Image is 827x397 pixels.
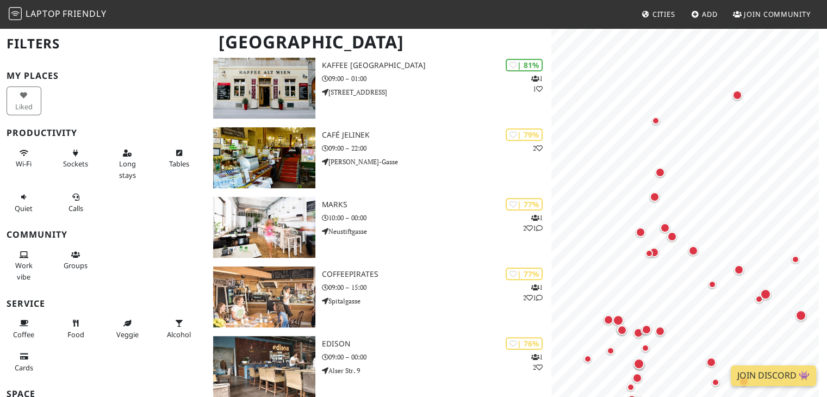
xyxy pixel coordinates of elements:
div: Map marker [632,358,646,372]
div: Map marker [753,293,766,306]
h3: Service [7,299,200,309]
button: Calls [58,188,93,217]
button: Cards [7,348,41,376]
div: Map marker [653,324,667,338]
button: Coffee [7,314,41,343]
p: 1 2 [531,352,543,373]
p: 09:00 – 00:00 [322,352,552,362]
h3: My Places [7,71,200,81]
span: Join Community [744,9,811,19]
div: Map marker [647,245,661,259]
p: 1 2 1 [523,282,543,303]
button: Groups [58,246,93,275]
span: Credit cards [15,363,33,373]
span: Laptop [26,8,61,20]
p: 1 1 [531,73,543,94]
h3: CoffeePirates [322,270,552,279]
div: Map marker [601,313,615,327]
a: Marks | 77% 121 Marks 10:00 – 00:00 Neustiftgasse [207,197,551,258]
div: | 77% [506,268,543,280]
p: Spitalgasse [322,296,552,306]
a: Join Community [729,4,815,24]
span: Food [67,330,84,339]
span: Friendly [63,8,106,20]
img: Edison [213,336,315,397]
div: Map marker [639,342,652,355]
button: Long stays [110,144,145,184]
a: Add [687,4,722,24]
h2: Filters [7,27,200,60]
div: Map marker [789,253,802,266]
h1: [GEOGRAPHIC_DATA] [210,27,549,57]
div: Map marker [638,324,651,337]
span: Coffee [13,330,34,339]
button: Wi-Fi [7,144,41,173]
div: Map marker [604,344,617,357]
span: Long stays [119,159,136,179]
span: Quiet [15,203,33,213]
div: Map marker [581,352,594,365]
button: Food [58,314,93,343]
div: Map marker [653,165,667,179]
p: 09:00 – 15:00 [322,282,552,293]
div: Map marker [758,287,773,302]
span: People working [15,260,33,281]
div: Map marker [730,88,744,102]
button: Quiet [7,188,41,217]
p: Neustiftgasse [322,226,552,237]
div: Map marker [706,278,719,291]
div: Map marker [793,308,809,323]
img: Café Jelinek [213,127,315,188]
p: 09:00 – 22:00 [322,143,552,153]
button: Alcohol [161,314,196,343]
button: Sockets [58,144,93,173]
div: Map marker [732,263,746,277]
div: Map marker [624,381,637,394]
span: Video/audio calls [69,203,83,213]
div: Map marker [643,247,656,260]
div: Map marker [648,190,662,204]
button: Veggie [110,314,145,343]
span: Cities [652,9,675,19]
a: LaptopFriendly LaptopFriendly [9,5,107,24]
h3: Productivity [7,128,200,138]
img: Marks [213,197,315,258]
button: Work vibe [7,246,41,286]
a: Cities [637,4,680,24]
img: Kaffee Alt Wien [213,58,315,119]
div: Map marker [665,229,679,244]
div: Map marker [615,323,629,337]
button: Tables [161,144,196,173]
div: Map marker [633,225,648,239]
p: Alser Str. 9 [322,365,552,376]
span: Stable Wi-Fi [16,159,32,169]
div: | 76% [506,337,543,350]
div: Map marker [658,221,672,235]
div: Map marker [630,371,644,385]
div: Map marker [649,114,662,127]
a: Kaffee Alt Wien | 81% 11 Kaffee [GEOGRAPHIC_DATA] 09:00 – 01:00 [STREET_ADDRESS] [207,58,551,119]
div: Map marker [611,313,626,328]
span: Power sockets [63,159,88,169]
span: Alcohol [167,330,191,339]
h3: Marks [322,200,552,209]
div: | 79% [506,128,543,141]
span: Group tables [64,260,88,270]
div: Map marker [639,322,654,337]
div: Map marker [631,356,646,371]
span: Work-friendly tables [169,159,189,169]
p: 10:00 – 00:00 [322,213,552,223]
div: | 77% [506,198,543,210]
p: [STREET_ADDRESS] [322,87,552,97]
h3: Community [7,229,200,240]
h3: Edison [322,339,552,349]
h3: Café Jelinek [322,131,552,140]
a: CoffeePirates | 77% 121 CoffeePirates 09:00 – 15:00 Spitalgasse [207,266,551,327]
div: Map marker [686,244,700,258]
span: Veggie [116,330,139,339]
a: Café Jelinek | 79% 2 Café Jelinek 09:00 – 22:00 [PERSON_NAME]-Gasse [207,127,551,188]
p: [PERSON_NAME]-Gasse [322,157,552,167]
a: Edison | 76% 12 Edison 09:00 – 00:00 Alser Str. 9 [207,336,551,397]
div: Map marker [631,326,645,340]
